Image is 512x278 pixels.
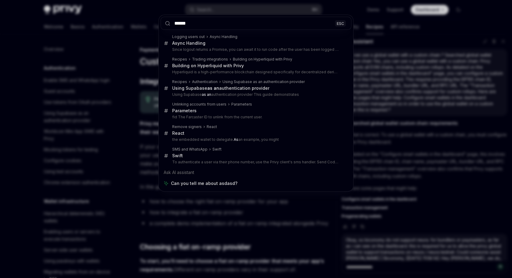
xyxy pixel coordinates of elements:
div: Building on Hyperliquid with Privy [233,57,292,62]
div: Using Supabase as an authentication provider [222,79,305,84]
div: Authentication [192,79,218,84]
div: Remove signers [172,124,202,129]
div: Swift [172,153,183,158]
p: Hyperliquid is a high-performance blockchain designed specifically for decentralized derivatives tra [172,70,339,75]
div: Using Supabase authentication provider [172,85,269,91]
p: fid The Farcaster ID to unlink from the current user. [172,115,339,120]
div: Recipes [172,57,187,62]
p: To authenticate a user via their phone number, use the Privy client's sms handler. Send Code sendC [172,160,339,165]
div: React [172,130,184,136]
div: Swift [212,147,222,152]
p: Using Supabase authentication provider This guide demonstrates [172,92,339,97]
div: Building on Hyperliquid with Privy [172,63,244,68]
b: As [234,137,238,142]
div: Ask AI assistant [161,167,351,178]
div: ESC [335,20,346,26]
div: Recipes [172,79,187,84]
div: Parameters [172,108,197,113]
b: as an [202,92,211,97]
span: Can you tell me about asdasd? [171,180,237,186]
p: the embedded wallet to delegate. an example, you might [172,137,339,142]
div: Async Handling [172,40,205,46]
div: Logging users out [172,34,205,39]
div: SMS and WhatsApp [172,147,208,152]
b: as an [207,85,219,91]
div: Async Handling [210,34,237,39]
div: Unlinking accounts from users [172,102,226,107]
div: Trading integrations [192,57,228,62]
div: Parameters [231,102,252,107]
p: Since logout returns a Promise, you can await it to run code after the user has been logged out: [172,47,339,52]
div: React [207,124,217,129]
